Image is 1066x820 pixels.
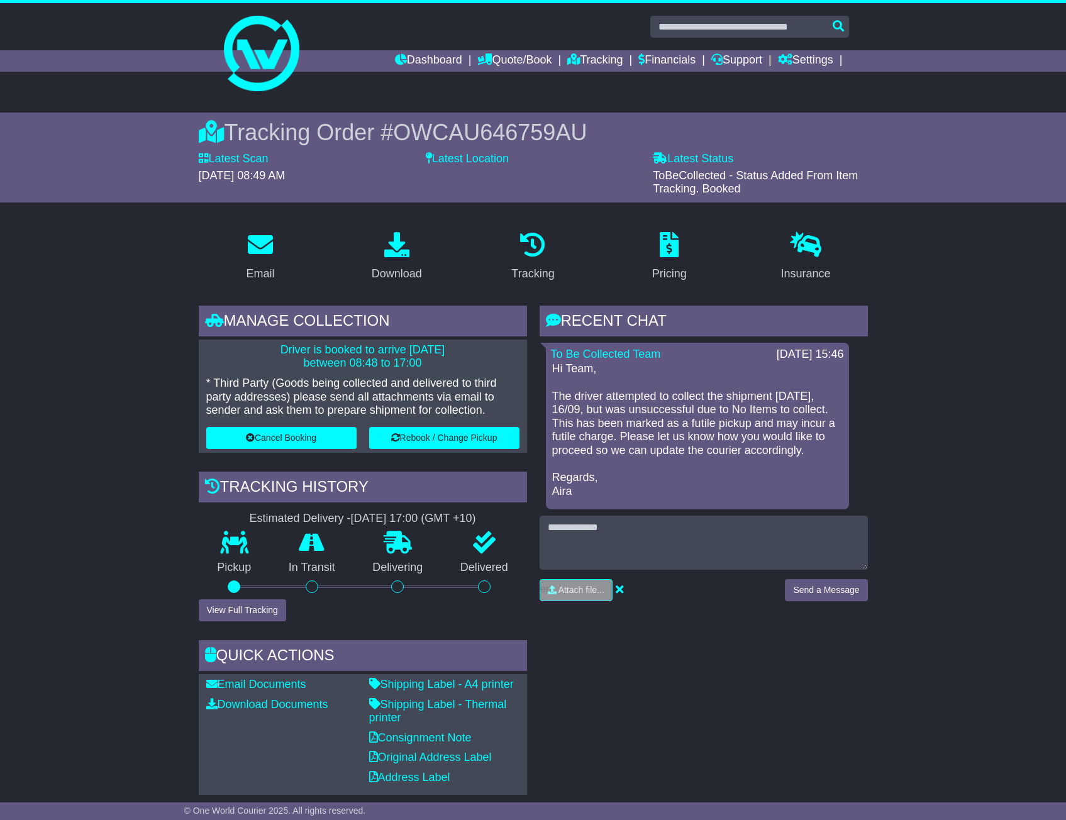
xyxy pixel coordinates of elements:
[551,348,661,360] a: To Be Collected Team
[369,731,472,744] a: Consignment Note
[369,751,492,763] a: Original Address Label
[354,561,442,575] p: Delivering
[199,599,286,621] button: View Full Tracking
[206,678,306,690] a: Email Documents
[395,50,462,72] a: Dashboard
[206,377,519,418] p: * Third Party (Goods being collected and delivered to third party addresses) please send all atta...
[369,427,519,449] button: Rebook / Change Pickup
[199,169,286,182] span: [DATE] 08:49 AM
[351,512,476,526] div: [DATE] 17:00 (GMT +10)
[781,265,831,282] div: Insurance
[653,169,858,196] span: ToBeCollected - Status Added From Item Tracking. Booked
[184,806,366,816] span: © One World Courier 2025. All rights reserved.
[206,343,519,370] p: Driver is booked to arrive [DATE] between 08:48 to 17:00
[199,640,527,674] div: Quick Actions
[364,228,430,287] a: Download
[206,698,328,711] a: Download Documents
[652,265,687,282] div: Pricing
[206,427,357,449] button: Cancel Booking
[777,348,844,362] div: [DATE] 15:46
[393,119,587,145] span: OWCAU646759AU
[503,228,562,287] a: Tracking
[199,152,269,166] label: Latest Scan
[511,265,554,282] div: Tracking
[785,579,867,601] button: Send a Message
[199,561,270,575] p: Pickup
[199,512,527,526] div: Estimated Delivery -
[369,771,450,784] a: Address Label
[426,152,509,166] label: Latest Location
[778,50,833,72] a: Settings
[638,50,696,72] a: Financials
[199,306,527,340] div: Manage collection
[441,561,527,575] p: Delivered
[552,362,843,498] p: Hi Team, The driver attempted to collect the shipment [DATE], 16/09, but was unsuccessful due to ...
[199,119,868,146] div: Tracking Order #
[711,50,762,72] a: Support
[246,265,274,282] div: Email
[199,472,527,506] div: Tracking history
[369,698,507,724] a: Shipping Label - Thermal printer
[540,306,868,340] div: RECENT CHAT
[644,228,695,287] a: Pricing
[270,561,354,575] p: In Transit
[567,50,623,72] a: Tracking
[238,228,282,287] a: Email
[369,678,514,690] a: Shipping Label - A4 printer
[653,152,733,166] label: Latest Status
[477,50,552,72] a: Quote/Book
[773,228,839,287] a: Insurance
[372,265,422,282] div: Download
